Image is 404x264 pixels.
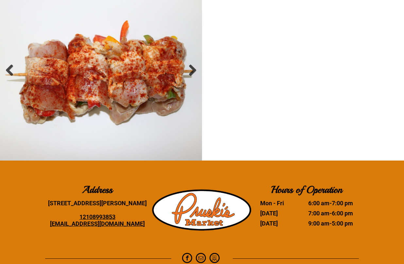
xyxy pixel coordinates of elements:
[260,200,297,207] dt: Mon - Fri
[82,183,112,196] b: Address
[271,183,342,196] b: Hours of Operation
[332,210,353,217] time: 6:00 pm
[298,220,353,227] dd: -
[152,185,252,235] img: Pruski-s+Market+HQ+Logo2-1920w.png
[45,200,150,207] div: [STREET_ADDRESS][PERSON_NAME]
[332,220,353,227] time: 5:00 pm
[260,210,297,217] dt: [DATE]
[308,200,329,207] time: 6:00 am
[298,200,353,207] dd: -
[298,210,353,217] dd: -
[260,220,297,227] dt: [DATE]
[50,220,145,227] a: [EMAIL_ADDRESS][DOMAIN_NAME]
[308,210,329,217] time: 7:00 am
[332,200,353,207] time: 7:00 pm
[308,220,329,227] time: 9:00 am
[79,213,115,220] a: 12108993853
